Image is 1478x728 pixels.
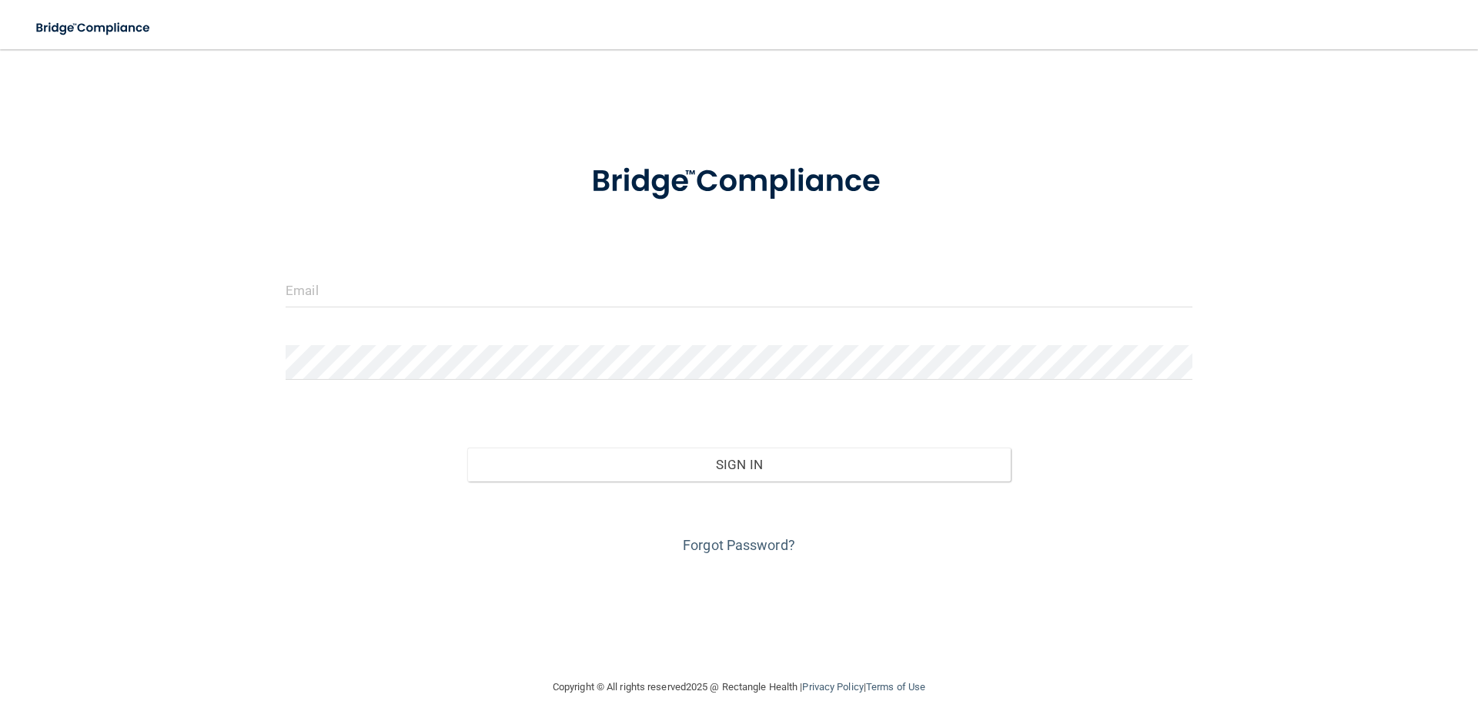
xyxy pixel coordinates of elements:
[683,537,795,553] a: Forgot Password?
[802,681,863,693] a: Privacy Policy
[866,681,925,693] a: Terms of Use
[286,273,1192,307] input: Email
[458,663,1020,712] div: Copyright © All rights reserved 2025 @ Rectangle Health | |
[23,12,165,44] img: bridge_compliance_login_screen.278c3ca4.svg
[467,448,1012,481] button: Sign In
[560,142,918,222] img: bridge_compliance_login_screen.278c3ca4.svg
